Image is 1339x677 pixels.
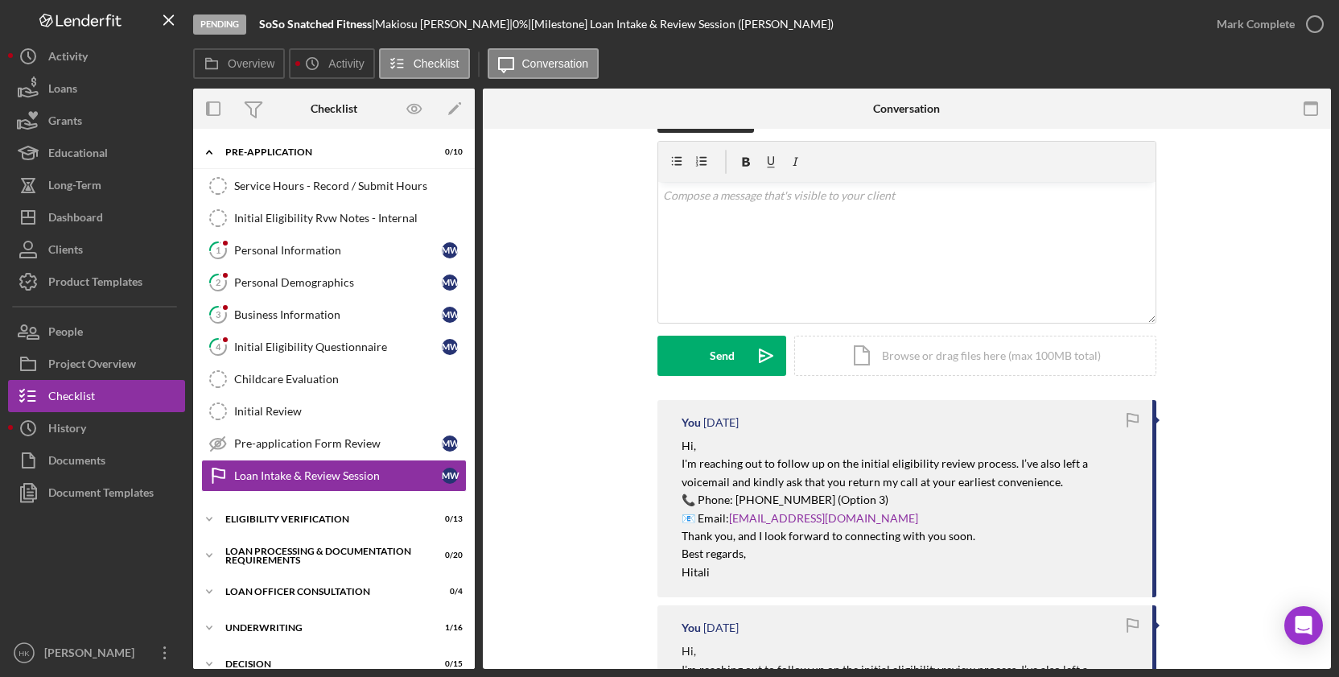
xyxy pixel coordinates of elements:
div: You [682,416,701,429]
div: Dashboard [48,201,103,237]
a: Activity [8,40,185,72]
div: Makiosu [PERSON_NAME] | [375,18,513,31]
button: Mark Complete [1201,8,1331,40]
div: Product Templates [48,266,142,302]
div: Pre-application Form Review [234,437,442,450]
div: Checklist [311,102,357,115]
div: M W [442,242,458,258]
div: You [682,621,701,634]
button: Dashboard [8,201,185,233]
div: [PERSON_NAME] [40,637,145,673]
div: Initial Eligibility Rvw Notes - Internal [234,212,466,225]
div: Childcare Evaluation [234,373,466,386]
div: Initial Review [234,405,466,418]
b: SoSo Snatched Fitness [259,17,372,31]
a: Product Templates [8,266,185,298]
button: Checklist [8,380,185,412]
div: Decision [225,659,422,669]
div: Activity [48,40,88,76]
button: Documents [8,444,185,477]
button: Clients [8,233,185,266]
div: M W [442,275,458,291]
button: Long-Term [8,169,185,201]
mark: I'm reaching out to follow up on the initial eligibility review process. I’ve also left a voicema... [682,456,1090,488]
a: 4Initial Eligibility QuestionnaireMW [201,331,467,363]
div: People [48,316,83,352]
tspan: 3 [216,309,220,320]
div: Clients [48,233,83,270]
label: Checklist [414,57,459,70]
div: Grants [48,105,82,141]
tspan: 1 [216,245,220,255]
div: M W [442,468,458,484]
div: 1 / 16 [434,623,463,633]
div: Initial Eligibility Questionnaire [234,341,442,353]
a: 1Personal InformationMW [201,234,467,266]
div: Loan Processing & Documentation Requirements [225,547,422,565]
button: Grants [8,105,185,137]
button: Project Overview [8,348,185,380]
a: [EMAIL_ADDRESS][DOMAIN_NAME] [729,511,918,525]
a: 2Personal DemographicsMW [201,266,467,299]
div: Educational [48,137,108,173]
div: Long-Term [48,169,101,205]
div: Mark Complete [1217,8,1295,40]
a: 3Business InformationMW [201,299,467,331]
tspan: 2 [216,277,220,287]
button: Send [657,336,786,376]
a: Childcare Evaluation [201,363,467,395]
button: People [8,316,185,348]
mark: Best regards, Hitali [682,547,746,578]
div: Send [710,336,735,376]
div: History [48,412,86,448]
div: Loan Officer Consultation [225,587,422,597]
label: Activity [328,57,364,70]
button: Conversation [488,48,599,79]
text: HK [19,649,30,658]
div: 0 / 15 [434,659,463,669]
button: Loans [8,72,185,105]
div: Pending [193,14,246,35]
div: M W [442,339,458,355]
a: Pre-application Form ReviewMW [201,427,467,460]
label: Conversation [522,57,589,70]
div: Documents [48,444,105,481]
div: 0 / 10 [434,147,463,157]
a: Loan Intake & Review SessionMW [201,460,467,492]
div: Project Overview [48,348,136,384]
div: M W [442,307,458,323]
div: Eligibility Verification [225,514,422,524]
div: 0 / 20 [434,551,463,560]
mark: Thank you, and I look forward to connecting with you soon. [682,529,975,543]
button: History [8,412,185,444]
div: Checklist [48,380,95,416]
div: Loans [48,72,77,109]
label: Overview [228,57,274,70]
div: Pre-Application [225,147,422,157]
button: Checklist [379,48,470,79]
time: 2025-07-31 19:55 [703,621,739,634]
div: 0 / 13 [434,514,463,524]
mark: 📞 Phone: [PHONE_NUMBER] (Option 3) 📧 Email: [682,493,888,524]
div: Personal Demographics [234,276,442,289]
div: M W [442,436,458,452]
div: | [Milestone] Loan Intake & Review Session ([PERSON_NAME]) [528,18,834,31]
div: Service Hours - Record / Submit Hours [234,180,466,192]
div: Open Intercom Messenger [1284,606,1323,645]
a: Service Hours - Record / Submit Hours [201,170,467,202]
div: | [259,18,375,31]
span: Hi, [682,644,696,658]
div: 0 % [513,18,528,31]
button: Document Templates [8,477,185,509]
button: Educational [8,137,185,169]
